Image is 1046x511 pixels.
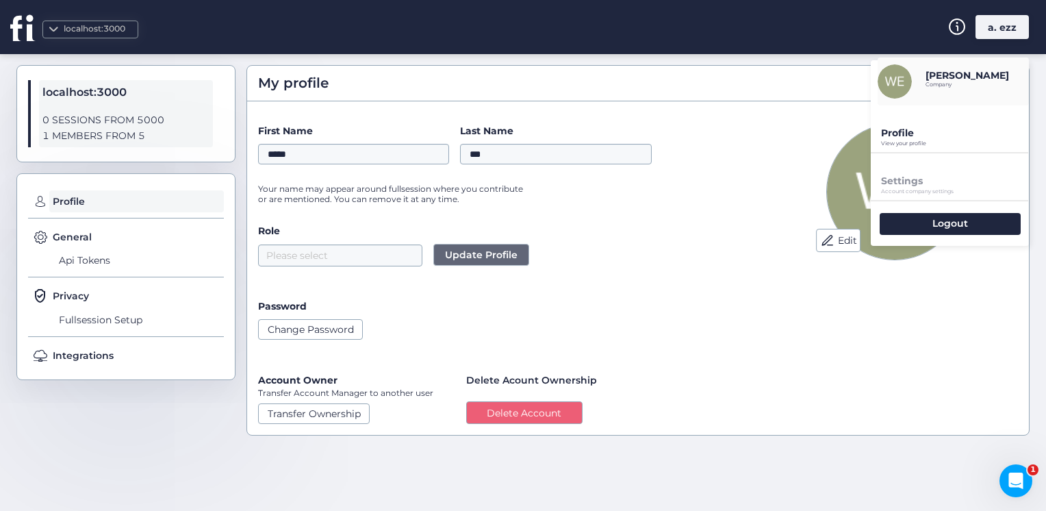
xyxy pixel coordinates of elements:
[30,419,61,429] span: Home
[258,73,329,94] span: My profile
[42,84,209,101] span: localhost:3000
[28,264,229,279] div: Welcome to FullSession
[881,175,1029,187] p: Settings
[20,259,254,284] div: Welcome to FullSession
[1028,464,1038,475] span: 1
[27,97,246,121] p: Hi [PERSON_NAME]
[258,388,433,398] p: Transfer Account Manager to another user
[926,69,1009,82] p: [PERSON_NAME]
[49,190,224,212] span: Profile
[20,226,254,253] button: Search for help
[91,385,182,440] button: Messages
[183,385,274,440] button: Help
[20,324,254,364] div: Enhancing Session Insights With Custom Events
[258,300,307,312] label: Password
[433,244,529,266] button: Update Profile
[14,161,260,213] div: Send us a messageWe'll be back online in 30 minutes
[445,247,518,262] span: Update Profile
[55,309,224,331] span: Fullsession Setup
[28,329,229,358] div: Enhancing Session Insights With Custom Events
[28,173,229,187] div: Send us a message
[466,401,583,425] button: Delete Account
[878,64,912,99] img: avatar
[199,22,226,49] img: Profile image for Hamed
[27,121,246,144] p: How can we help?
[20,284,254,324] div: Unleashing Session Control Using Custom Attributes
[881,188,1029,195] p: Account company settings
[460,123,651,138] label: Last Name
[258,184,532,204] p: Your name may appear around fullsession where you contribute or are mentioned. You can remove it ...
[258,223,750,238] label: Role
[53,288,89,303] span: Privacy
[28,369,229,384] div: FS.identify - Identifying users
[114,419,161,429] span: Messages
[258,403,370,424] button: Transfer Ownership
[42,128,209,144] span: 1 MEMBERS FROM 5
[999,464,1032,497] iframe: Intercom live chat
[975,15,1029,39] div: a. ezz
[826,123,963,260] img: Avatar Picture
[42,112,209,128] span: 0 SESSIONS FROM 5000
[881,140,1029,147] p: View your profile
[53,229,92,245] span: General
[881,127,1029,139] p: Profile
[28,290,229,319] div: Unleashing Session Control Using Custom Attributes
[466,373,597,388] span: Delete Acount Ownership
[60,23,129,36] div: localhost:3000
[27,26,49,48] img: logo
[258,123,449,138] label: First Name
[28,187,229,201] div: We'll be back online in 30 minutes
[926,82,1009,88] p: Company
[53,348,114,363] span: Integrations
[817,229,861,252] button: Edit
[235,22,260,47] div: Close
[258,374,337,386] label: Account Owner
[258,319,363,340] button: Change Password
[932,217,968,229] p: Logout
[28,233,111,247] span: Search for help
[20,364,254,389] div: FS.identify - Identifying users
[217,419,239,429] span: Help
[55,250,224,272] span: Api Tokens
